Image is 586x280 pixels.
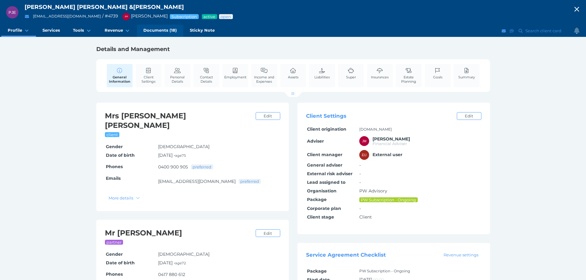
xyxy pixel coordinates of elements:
span: JM [125,15,128,18]
span: Jonathon Martino [373,136,410,142]
span: Estate Planning [397,75,420,84]
span: Corporate plan [307,206,341,211]
a: Profile [1,25,36,37]
span: Client stage [307,214,334,220]
a: Services [36,25,66,37]
span: Assets [288,75,298,79]
button: More details [106,194,143,202]
span: Search client card [524,28,564,33]
a: [EMAIL_ADDRESS][DOMAIN_NAME] [33,14,101,18]
span: Profile [8,28,22,33]
a: Employment [223,64,248,83]
span: Contact Details [195,75,218,84]
span: Client Settings [137,75,160,84]
span: Package [307,268,327,274]
a: Edit [457,112,481,120]
div: External user [359,150,369,160]
span: Service package status: Active service agreement in place [203,14,216,19]
a: Liabilities [313,64,331,83]
span: Lead assigned to [307,179,345,185]
div: Jonathon Martino [122,13,130,20]
span: Edit [261,113,274,118]
button: Search client card [516,27,564,35]
a: Revenue [98,25,137,37]
span: PW Subscription - Ongoing [361,197,417,202]
span: Personal Details [166,75,189,84]
span: Edit [462,113,476,118]
a: Client Settings [136,64,161,87]
span: [DEMOGRAPHIC_DATA] [158,251,209,257]
span: Services [42,28,60,33]
span: Summary [458,75,475,79]
span: [DATE] • [158,260,186,266]
span: Gender [106,251,123,257]
span: Insurances [371,75,389,79]
a: Documents (18) [137,25,183,37]
span: PW Advisory [359,188,387,194]
span: - [359,179,361,185]
a: 0417 880 612 [158,272,185,277]
span: Subscription [171,14,197,19]
span: Date of birth [106,152,135,158]
span: Revenue settings [441,252,481,257]
span: & [PERSON_NAME] [129,3,184,10]
span: Client manager [307,152,342,157]
h2: Mr [PERSON_NAME] [105,228,253,238]
span: More details [106,195,135,200]
h2: Mrs [PERSON_NAME] [PERSON_NAME] [105,111,253,130]
div: Pamela June Elliott [6,6,18,18]
span: Financial Adviser [373,141,407,146]
a: 0400 900 905 [158,164,188,169]
div: Jonathon Martino [359,136,369,146]
span: Tools [73,28,84,33]
span: / # 4739 [102,13,118,19]
span: - [359,206,361,211]
span: External risk adviser [307,171,353,176]
span: Adviser [307,138,324,144]
span: - [359,171,361,176]
span: Client [359,214,372,220]
span: Revenue [105,28,123,33]
button: Email [23,13,31,20]
td: PW Subscription - Ongoing [358,267,481,275]
span: General adviser [307,162,342,168]
span: Package [307,197,327,202]
span: Income and Expenses [253,75,276,84]
a: Assets [286,64,300,83]
span: [PERSON_NAME] [PERSON_NAME] [25,3,128,10]
span: [DATE] • [158,152,186,158]
a: [EMAIL_ADDRESS][DOMAIN_NAME] [158,179,236,184]
span: Client origination [307,126,346,132]
span: Organisation [307,188,337,194]
span: Phones [106,271,123,277]
span: PJE [9,10,16,15]
a: Super [345,64,357,83]
span: [PERSON_NAME] [119,13,168,19]
span: EU [362,153,367,157]
span: JM [362,139,366,143]
span: General Information [108,75,131,84]
a: Goals [432,64,444,83]
span: Client Settings [306,113,346,119]
span: preferred [240,179,260,184]
span: [DEMOGRAPHIC_DATA] [158,144,209,149]
small: age 72 [175,261,186,265]
a: General Information [107,64,133,87]
a: Edit [256,112,280,120]
span: Service Agreement Checklist [306,252,386,258]
a: Estate Planning [396,64,422,87]
a: Summary [457,64,476,83]
span: Documents (18) [143,28,177,33]
span: Gender [106,144,123,149]
a: Insurances [369,64,390,83]
span: External user [373,152,402,157]
span: Liabilities [314,75,330,79]
span: Super [346,75,356,79]
button: SMS [509,27,515,35]
span: Advice status: Review not yet booked in [220,14,232,19]
a: Income and Expenses [251,64,277,87]
span: preferred [192,164,212,169]
button: Email [501,27,507,35]
a: Revenue settings [440,252,481,258]
td: [DOMAIN_NAME] [358,125,481,134]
